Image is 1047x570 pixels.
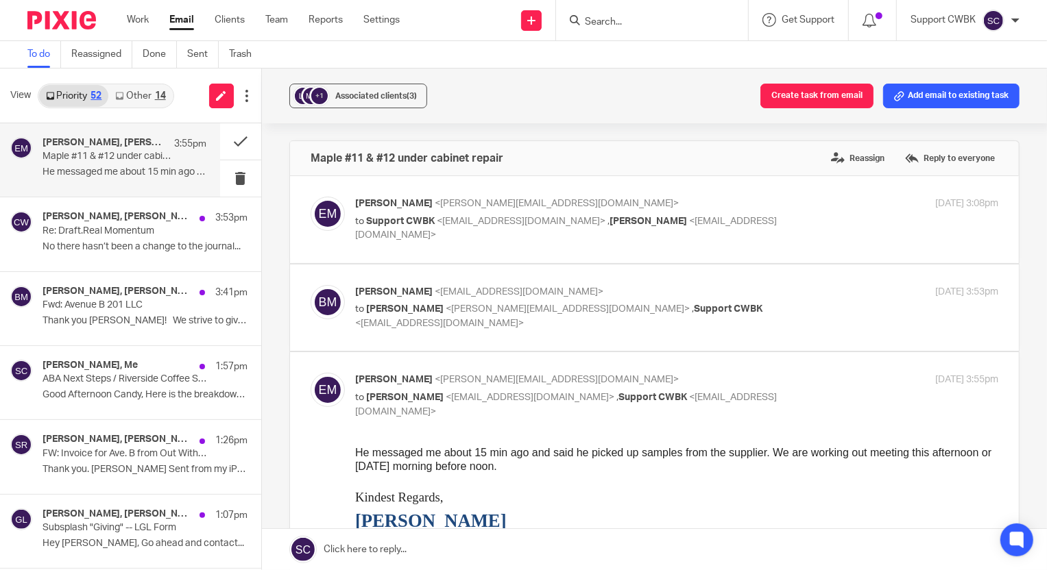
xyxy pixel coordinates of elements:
[935,373,998,387] p: [DATE] 3:55pm
[902,148,998,169] label: Reply to everyone
[694,304,762,314] span: Support CWBK
[59,499,165,510] b: Property maintenance
[27,554,44,565] span: #12
[15,225,19,236] span: -
[983,10,1004,32] img: svg%3E
[10,360,32,382] img: svg%3E
[27,11,96,29] img: Pixie
[43,464,248,475] p: Thank you. [PERSON_NAME] Sent from my iPhone On Aug...
[355,375,433,384] span: [PERSON_NAME]
[43,286,193,297] h4: [PERSON_NAME], [PERSON_NAME]
[143,41,177,68] a: Done
[311,88,328,104] div: +1
[27,512,95,523] span: Apartments#11
[43,225,206,237] p: Re: Draft.Real Momentum
[169,13,194,27] a: Email
[782,15,834,25] span: Get Support
[108,85,172,107] a: Other14
[935,197,998,211] p: [DATE] 3:08pm
[301,86,322,106] img: svg%3E
[39,85,108,107] a: Priority52
[23,225,57,236] span: 07-1524
[435,375,679,384] span: <[PERSON_NAME][EMAIL_ADDRESS][DOMAIN_NAME]>
[215,508,248,522] p: 1:07pm
[43,360,138,371] h4: [PERSON_NAME], Me
[43,508,193,520] h4: [PERSON_NAME], [PERSON_NAME] (@ITEM) Lent, Me
[355,319,524,328] span: <[EMAIL_ADDRESS][DOMAIN_NAME]>
[355,304,364,314] span: to
[67,197,72,208] span: 3
[43,166,206,178] p: He messaged me about 15 min ago and said he...
[43,211,193,223] h4: [PERSON_NAME], [PERSON_NAME], Me
[27,471,255,482] span: Here is the cost for the repair work under the sinks.
[435,199,679,208] span: <[PERSON_NAME][EMAIL_ADDRESS][DOMAIN_NAME]>
[10,88,31,103] span: View
[73,197,93,208] span: 7813
[43,389,248,401] p: Good Afternoon Candy, Here is the breakdown for...
[215,286,248,299] p: 3:41pm
[366,216,435,226] span: Support CWBK
[366,393,444,402] span: [PERSON_NAME]
[174,137,206,151] p: 3:55pm
[618,393,687,402] span: Support CWBK
[43,137,167,149] h4: [PERSON_NAME], [PERSON_NAME] menguloglu
[437,216,605,226] span: <[EMAIL_ADDRESS][DOMAIN_NAME]>
[293,86,313,106] img: svg%3E
[27,391,616,419] blockquote: On [DATE] 3:08 PM, [PERSON_NAME] <[PERSON_NAME][EMAIL_ADDRESS][DOMAIN_NAME]> wrote:
[27,41,61,68] a: To do
[309,13,343,27] a: Reports
[446,393,614,402] span: <[EMAIL_ADDRESS][DOMAIN_NAME]>
[43,373,206,385] p: ABA Next Steps / Riverside Coffee Shop Invoices
[10,210,15,221] span: 3
[883,84,1020,108] button: Add email to existing task
[289,84,427,108] button: +1 Associated clients(3)
[355,287,433,297] span: [PERSON_NAME]
[23,210,57,221] span: 07-1445
[43,299,206,311] p: Fwd: Avenue B 201 LLC
[10,286,32,308] img: svg%3E
[229,41,262,68] a: Trash
[10,137,32,159] img: svg%3E
[355,216,364,226] span: to
[215,360,248,373] p: 1:57pm
[43,434,193,445] h4: [PERSON_NAME], [PERSON_NAME]
[610,216,687,226] span: [PERSON_NAME]
[43,151,173,162] p: Maple #11 & #12 under cabinet repair
[311,285,345,319] img: svg%3E
[10,211,32,233] img: svg%3E
[10,434,32,456] img: svg%3E
[335,92,417,100] span: Associated clients
[155,91,166,101] div: 14
[446,304,690,314] span: <[PERSON_NAME][EMAIL_ADDRESS][DOMAIN_NAME]>
[43,448,206,460] p: FW: Invoice for Ave. B from Out With The Old Junk Removal
[215,434,248,447] p: 1:26pm
[19,225,23,236] span: 3
[692,304,694,314] span: ,
[71,41,132,68] a: Reassigned
[355,199,433,208] span: [PERSON_NAME]
[355,393,364,402] span: to
[311,197,345,231] img: svg%3E
[27,540,53,551] span: vanity
[311,373,345,407] img: svg%3E
[215,211,248,225] p: 3:53pm
[355,393,777,417] span: <[EMAIL_ADDRESS][DOMAIN_NAME]>
[583,16,707,29] input: Search
[27,526,160,537] span: Repair under kitchen sink and
[19,210,23,221] span: 3
[43,241,248,253] p: No there hasn’t been a change to the journal...
[27,443,101,454] span: Good Afternoon,
[53,197,68,208] span: TN
[187,41,219,68] a: Sent
[911,13,976,27] p: Support CWBK
[215,13,245,27] a: Clients
[607,216,610,226] span: ,
[935,285,998,299] p: [DATE] 3:53pm
[10,508,32,530] img: svg%3E
[43,522,206,534] p: Subsplash "Giving" -- LGL Form
[15,210,19,221] span: -
[828,148,888,169] label: Reassign
[91,91,101,101] div: 52
[407,92,417,100] span: (3)
[363,13,400,27] a: Settings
